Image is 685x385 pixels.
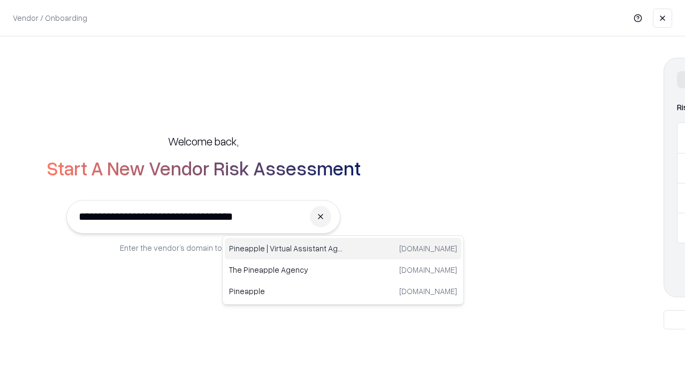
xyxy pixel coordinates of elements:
p: [DOMAIN_NAME] [399,264,457,275]
p: [DOMAIN_NAME] [399,286,457,297]
p: Pineapple [229,286,343,297]
p: Pineapple | Virtual Assistant Agency [229,243,343,254]
p: [DOMAIN_NAME] [399,243,457,254]
p: Vendor / Onboarding [13,12,87,24]
div: Suggestions [222,235,464,305]
h2: Start A New Vendor Risk Assessment [47,157,361,179]
p: Enter the vendor’s domain to begin onboarding [120,242,287,253]
h5: Welcome back, [168,134,239,149]
p: The Pineapple Agency [229,264,343,275]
